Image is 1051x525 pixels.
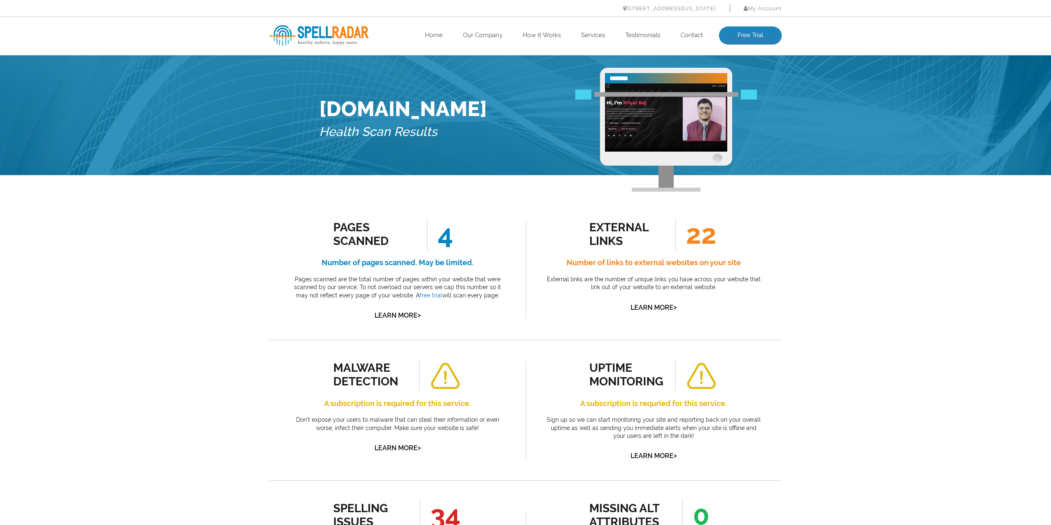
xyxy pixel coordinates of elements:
[288,276,507,300] p: Pages scanned are the total number of pages within your website that were scanned by our service....
[544,276,763,292] p: External links are the number of unique links you have across your website that link out of your ...
[675,219,716,250] span: 22
[686,363,716,390] img: alert
[600,68,732,192] img: Free Webiste Analysis
[288,416,507,432] p: Don’t expose your users to malware that can steal their information or even worse, infect their c...
[319,121,487,143] h5: Health Scan Results
[544,416,763,440] p: Sign up so we can start monitoring your site and reporting back on your overall uptime as well as...
[375,311,421,319] a: Learn More>
[430,363,460,390] img: alert
[575,91,757,101] img: Free Webiste Analysis
[544,397,763,410] h4: A subscription is requried for this service.
[418,309,421,321] span: >
[589,361,664,388] div: uptime monitoring
[319,97,487,121] h1: [DOMAIN_NAME]
[544,256,763,269] h4: Number of links to external websites on your site
[288,256,507,269] h4: Number of pages scanned. May be limited.
[674,302,677,313] span: >
[427,219,453,250] span: 4
[674,450,677,461] span: >
[333,361,408,388] div: malware detection
[375,444,421,452] a: Learn More>
[631,304,677,311] a: Learn More>
[631,452,677,460] a: Learn More>
[605,83,727,152] img: Free Website Analysis
[333,221,408,248] div: Pages Scanned
[418,442,421,454] span: >
[589,221,664,248] div: external links
[420,292,442,299] a: free trial
[288,397,507,410] h4: A subscription is required for this service.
